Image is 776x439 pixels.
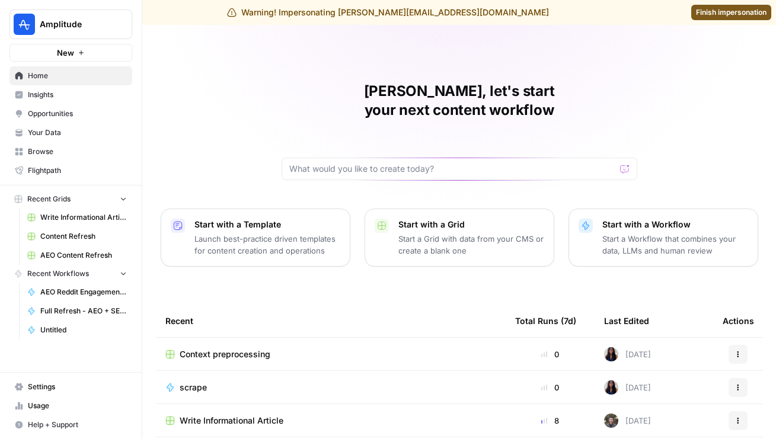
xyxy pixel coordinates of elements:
p: Launch best-practice driven templates for content creation and operations [194,233,340,257]
p: Start with a Workflow [602,219,748,230]
a: Untitled [22,321,132,339]
div: Total Runs (7d) [515,305,576,337]
span: Finish impersonation [696,7,767,18]
a: Flightpath [9,161,132,180]
div: 0 [515,348,585,360]
div: [DATE] [604,347,651,361]
span: Your Data [28,127,127,138]
a: Full Refresh - AEO + SERP Briefs [22,302,132,321]
span: Insights [28,89,127,100]
button: Workspace: Amplitude [9,9,132,39]
button: New [9,44,132,62]
span: Full Refresh - AEO + SERP Briefs [40,306,127,316]
a: Write Informational Article [22,208,132,227]
button: Start with a TemplateLaunch best-practice driven templates for content creation and operations [161,209,350,267]
p: Start a Grid with data from your CMS or create a blank one [398,233,544,257]
span: Usage [28,400,127,411]
span: Flightpath [28,165,127,176]
a: Home [9,66,132,85]
span: Write Informational Article [180,415,283,427]
button: Recent Grids [9,190,132,208]
a: Finish impersonation [691,5,771,20]
span: Opportunities [28,108,127,119]
div: [DATE] [604,414,651,428]
div: Actions [723,305,754,337]
a: Your Data [9,123,132,142]
div: 8 [515,415,585,427]
a: Context preprocessing [165,348,496,360]
span: scrape [180,382,207,393]
div: 0 [515,382,585,393]
a: scrape [165,382,496,393]
span: Settings [28,382,127,392]
span: New [57,47,74,59]
a: AEO Content Refresh [22,246,132,265]
span: Browse [28,146,127,157]
a: AEO Reddit Engagement - Fork [22,283,132,302]
span: Recent Grids [27,194,71,204]
button: Start with a WorkflowStart a Workflow that combines your data, LLMs and human review [569,209,758,267]
span: Home [28,71,127,81]
span: Recent Workflows [27,268,89,279]
span: Untitled [40,325,127,335]
img: Amplitude Logo [14,14,35,35]
span: Help + Support [28,419,127,430]
button: Recent Workflows [9,265,132,283]
a: Settings [9,377,132,396]
span: Amplitude [40,18,111,30]
h1: [PERSON_NAME], let's start your next content workflow [282,82,637,120]
a: Opportunities [9,104,132,123]
div: Last Edited [604,305,649,337]
span: AEO Reddit Engagement - Fork [40,287,127,297]
input: What would you like to create today? [289,163,615,175]
p: Start a Workflow that combines your data, LLMs and human review [602,233,748,257]
img: maow1e9ocotky9esmvpk8ol9rk58 [604,414,618,428]
span: Context preprocessing [180,348,270,360]
a: Insights [9,85,132,104]
img: rox323kbkgutb4wcij4krxobkpon [604,347,618,361]
span: Content Refresh [40,231,127,242]
a: Write Informational Article [165,415,496,427]
button: Start with a GridStart a Grid with data from your CMS or create a blank one [365,209,554,267]
img: rox323kbkgutb4wcij4krxobkpon [604,380,618,395]
div: Warning! Impersonating [PERSON_NAME][EMAIL_ADDRESS][DOMAIN_NAME] [227,7,549,18]
div: Recent [165,305,496,337]
span: Write Informational Article [40,212,127,223]
p: Start with a Grid [398,219,544,230]
span: AEO Content Refresh [40,250,127,261]
div: [DATE] [604,380,651,395]
a: Content Refresh [22,227,132,246]
p: Start with a Template [194,219,340,230]
a: Usage [9,396,132,415]
a: Browse [9,142,132,161]
button: Help + Support [9,415,132,434]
